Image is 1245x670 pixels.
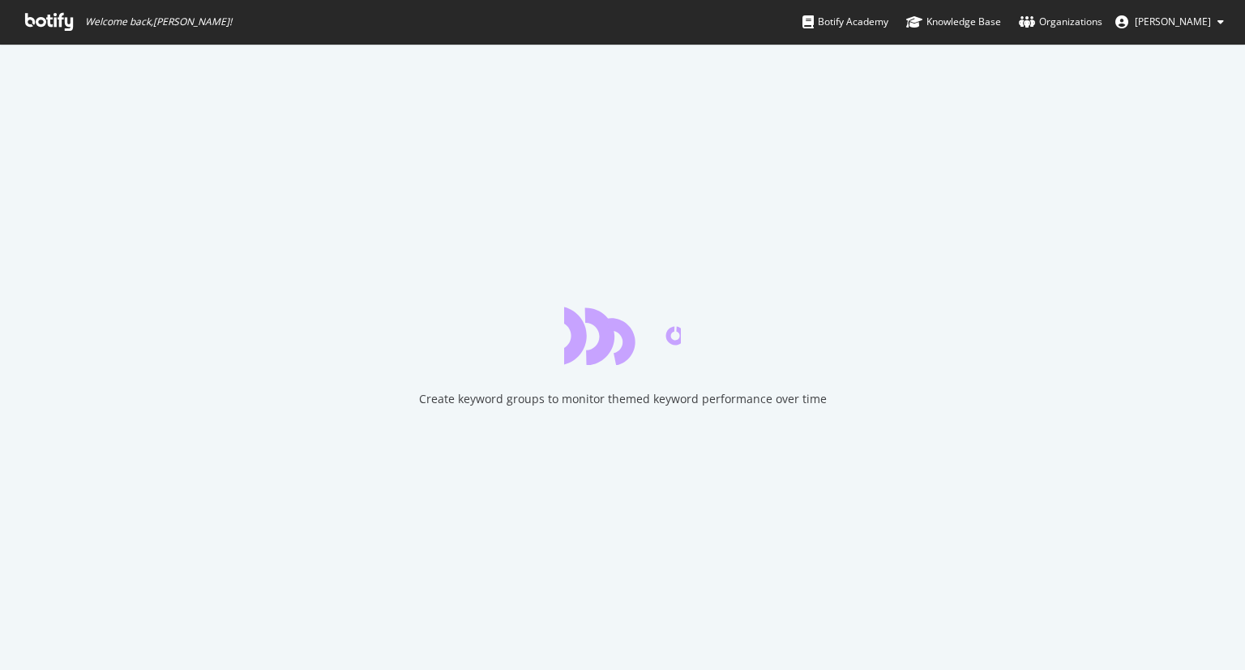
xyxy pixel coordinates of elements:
button: [PERSON_NAME] [1102,9,1237,35]
div: Botify Academy [802,14,888,30]
div: Organizations [1019,14,1102,30]
span: Welcome back, [PERSON_NAME] ! [85,15,232,28]
div: Knowledge Base [906,14,1001,30]
div: animation [564,307,681,365]
div: Create keyword groups to monitor themed keyword performance over time [419,391,827,407]
span: Chandana Yandamuri [1135,15,1211,28]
